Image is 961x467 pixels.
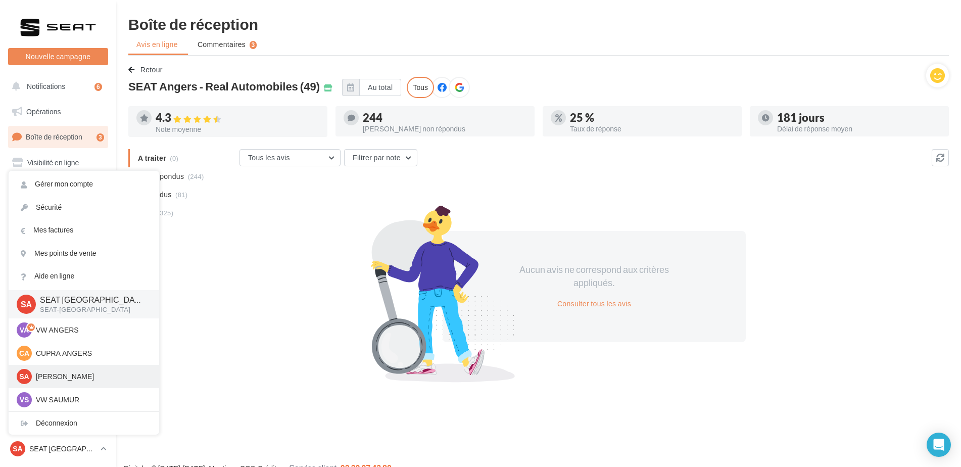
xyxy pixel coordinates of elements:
button: Retour [128,64,167,76]
p: SEAT-[GEOGRAPHIC_DATA] [40,305,143,314]
div: 6 [94,83,102,91]
a: Visibilité en ligne [6,152,110,173]
a: Mes factures [9,219,159,242]
a: Boîte de réception3 [6,126,110,148]
div: 3 [250,41,257,49]
p: VW ANGERS [36,325,147,335]
a: Campagnes [6,177,110,199]
div: 3 [97,133,104,142]
a: SA SEAT [GEOGRAPHIC_DATA] [8,439,108,458]
div: 181 jours [777,112,941,123]
button: Au total [342,79,401,96]
span: (325) [157,209,173,217]
span: Visibilité en ligne [27,158,79,167]
a: Calendrier [6,253,110,274]
a: Campagnes DataOnDemand [6,311,110,341]
p: CUPRA ANGERS [36,348,147,358]
div: Note moyenne [156,126,319,133]
span: SA [13,444,22,454]
p: [PERSON_NAME] [36,371,147,382]
div: Tous [407,77,434,98]
p: VW SAUMUR [36,395,147,405]
span: VA [20,325,29,335]
span: (81) [175,191,187,199]
div: Boîte de réception [128,16,949,31]
button: Consulter tous les avis [553,298,635,310]
a: Sécurité [9,196,159,219]
div: Open Intercom Messenger [927,433,951,457]
div: Délai de réponse moyen [777,125,941,132]
a: Aide en ligne [9,265,159,288]
a: Opérations [6,101,110,122]
a: Mes points de vente [9,242,159,265]
div: Taux de réponse [570,125,734,132]
span: Commentaires [198,39,246,50]
div: [PERSON_NAME] non répondus [363,125,526,132]
span: CA [19,348,29,358]
button: Tous les avis [239,149,341,166]
span: Opérations [26,107,61,116]
div: 25 % [570,112,734,123]
div: Déconnexion [9,412,159,435]
button: Au total [359,79,401,96]
button: Nouvelle campagne [8,48,108,65]
a: Gérer mon compte [9,173,159,196]
span: Retour [140,65,163,74]
div: 244 [363,112,526,123]
div: 4.3 [156,112,319,124]
button: Filtrer par note [344,149,417,166]
span: SA [21,298,32,310]
span: SA [19,371,29,382]
div: Aucun avis ne correspond aux critères appliqués. [507,263,681,289]
span: Tous les avis [248,153,290,162]
span: Boîte de réception [26,132,82,141]
span: SEAT Angers - Real Automobiles (49) [128,81,320,92]
a: Contacts [6,202,110,223]
button: Notifications 6 [6,76,106,97]
p: SEAT [GEOGRAPHIC_DATA] [40,294,143,306]
span: (244) [188,172,204,180]
span: Non répondus [138,171,184,181]
p: SEAT [GEOGRAPHIC_DATA] [29,444,97,454]
span: Notifications [27,82,65,90]
a: PLV et print personnalisable [6,277,110,307]
span: VS [20,395,29,405]
a: Médiathèque [6,227,110,249]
